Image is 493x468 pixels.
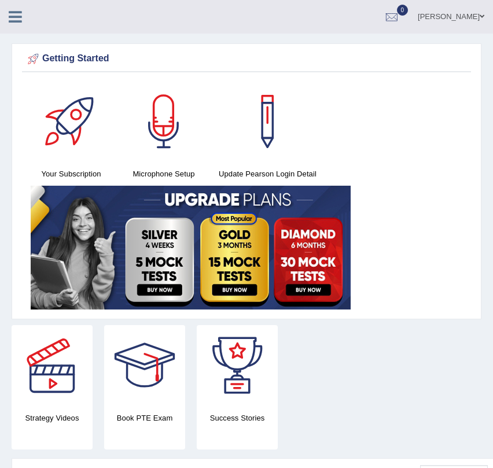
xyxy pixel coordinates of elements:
[12,412,93,424] h4: Strategy Videos
[25,50,468,68] div: Getting Started
[216,168,319,180] h4: Update Pearson Login Detail
[104,412,185,424] h4: Book PTE Exam
[197,412,278,424] h4: Success Stories
[397,5,409,16] span: 0
[31,168,112,180] h4: Your Subscription
[31,186,351,309] img: small5.jpg
[123,168,204,180] h4: Microphone Setup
